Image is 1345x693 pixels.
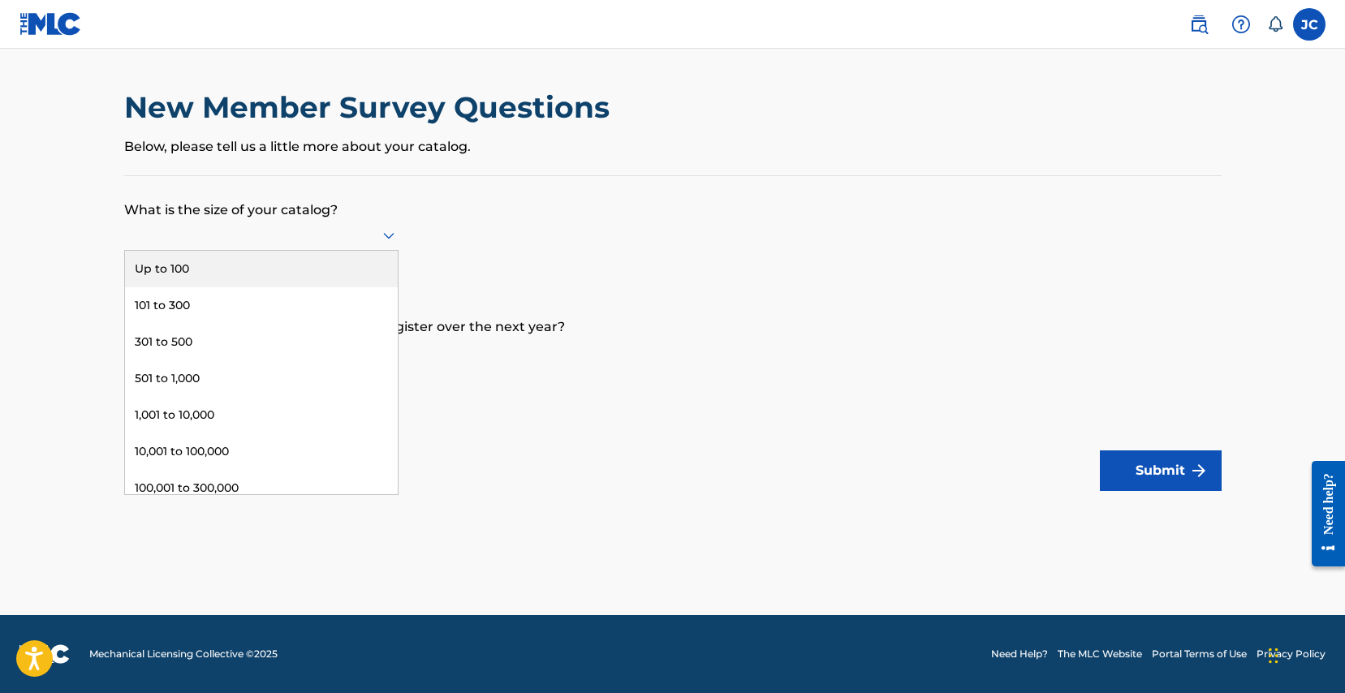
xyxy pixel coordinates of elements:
div: Up to 100 [125,251,398,287]
img: logo [19,644,70,664]
img: search [1189,15,1209,34]
a: The MLC Website [1058,647,1142,661]
img: f7272a7cc735f4ea7f67.svg [1189,461,1209,480]
p: What is the size of your catalog? [124,176,1222,220]
iframe: Resource Center [1300,447,1345,581]
a: Portal Terms of Use [1152,647,1247,661]
iframe: Chat Widget [1264,615,1345,693]
a: Public Search [1183,8,1215,41]
div: 10,001 to 100,000 [125,433,398,470]
div: 301 to 500 [125,324,398,360]
div: 101 to 300 [125,287,398,324]
p: How many works are you expecting to register over the next year? [124,293,1222,337]
p: Below, please tell us a little more about your catalog. [124,137,1222,157]
div: Notifications [1267,16,1283,32]
div: Drag [1269,631,1278,680]
a: Need Help? [991,647,1048,661]
div: 501 to 1,000 [125,360,398,397]
a: Privacy Policy [1257,647,1326,661]
div: User Menu [1293,8,1326,41]
h2: New Member Survey Questions [124,89,618,126]
span: Mechanical Licensing Collective © 2025 [89,647,278,661]
div: 1,001 to 10,000 [125,397,398,433]
img: help [1231,15,1251,34]
div: Help [1225,8,1257,41]
button: Submit [1100,450,1222,491]
img: MLC Logo [19,12,82,36]
div: 100,001 to 300,000 [125,470,398,506]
